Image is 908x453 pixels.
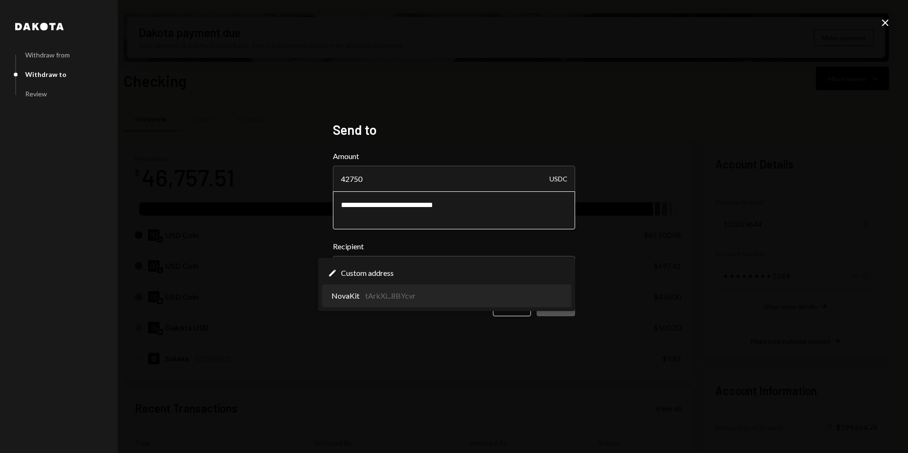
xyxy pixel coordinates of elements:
[331,290,359,302] span: NovaKit
[333,121,575,139] h2: Send to
[333,151,575,162] label: Amount
[333,256,575,283] button: Recipient
[25,90,47,98] div: Review
[365,290,416,302] div: tArkXi...8BYcvr
[25,51,70,59] div: Withdraw from
[341,267,394,279] span: Custom address
[333,166,575,192] input: Enter amount
[549,166,567,192] div: USDC
[25,70,66,78] div: Withdraw to
[333,241,575,252] label: Recipient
